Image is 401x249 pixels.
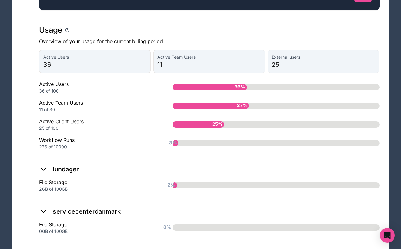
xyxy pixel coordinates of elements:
[39,38,380,45] p: Overview of your usage for the current billing period
[233,82,247,92] span: 36%
[39,106,153,113] div: 11 of 30
[39,99,153,113] div: Active Team Users
[53,207,121,216] h2: servicecenterdanmark
[211,119,224,129] span: 25%
[166,180,177,190] span: 2%
[39,118,153,131] div: Active Client Users
[168,138,178,148] span: 3%
[39,221,153,234] div: File Storage
[39,228,153,234] div: 0GB of 100GB
[162,222,173,233] span: 0%
[39,179,153,192] div: File Storage
[39,80,153,94] div: Active Users
[39,136,153,150] div: Workflow Runs
[157,54,261,60] span: Active Team Users
[43,54,147,60] span: Active Users
[272,60,376,69] span: 25
[272,54,376,60] span: External users
[157,60,261,69] span: 11
[39,125,153,131] div: 25 of 100
[39,25,62,35] h1: Usage
[380,228,395,243] div: Open Intercom Messenger
[53,165,79,174] h2: lundager
[39,144,153,150] div: 276 of 10000
[39,88,153,94] div: 36 of 100
[43,60,147,69] span: 36
[39,186,153,192] div: 2GB of 100GB
[235,101,249,111] span: 37%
